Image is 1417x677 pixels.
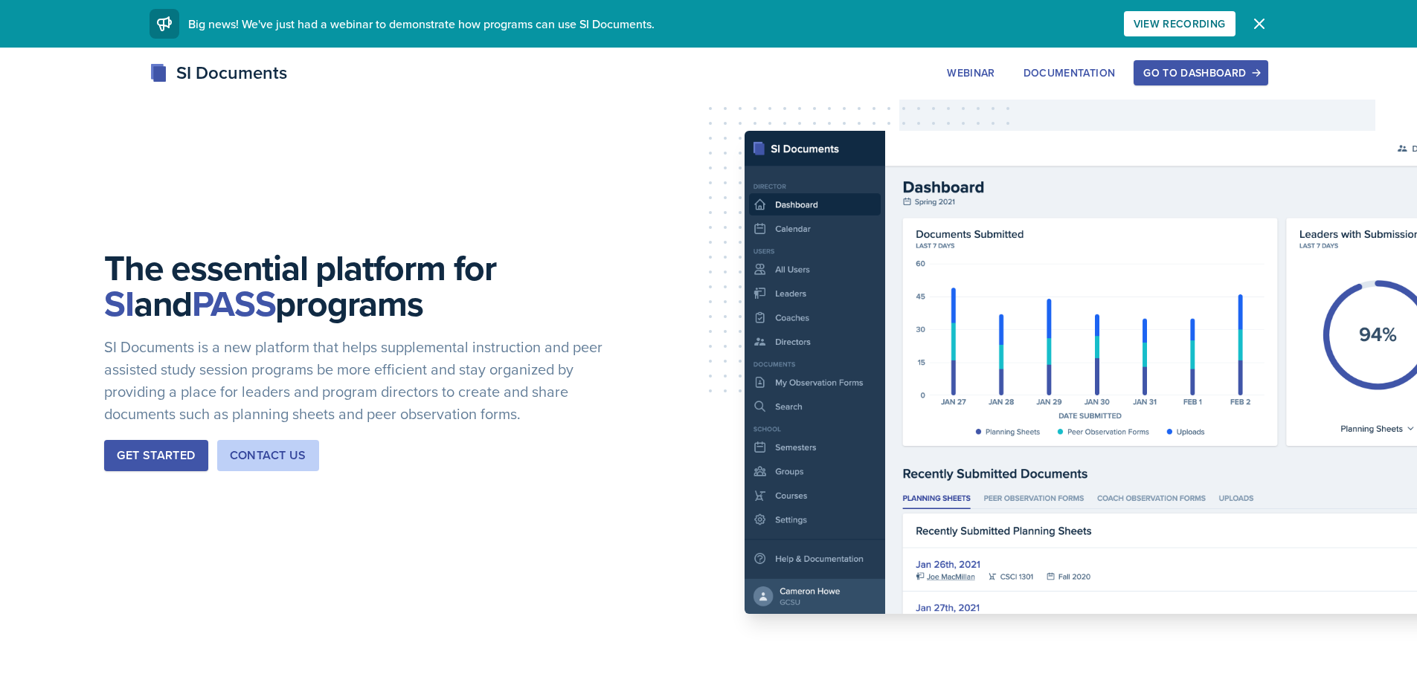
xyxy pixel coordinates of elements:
div: Documentation [1024,67,1116,79]
div: Get Started [117,447,195,464]
div: Contact Us [230,447,306,464]
button: Contact Us [217,440,319,471]
button: Webinar [937,60,1004,85]
div: SI Documents [150,59,287,86]
button: Go to Dashboard [1134,60,1267,85]
div: Go to Dashboard [1143,67,1258,79]
button: View Recording [1124,11,1236,36]
button: Get Started [104,440,208,471]
span: Big news! We've just had a webinar to demonstrate how programs can use SI Documents. [188,16,655,32]
div: Webinar [947,67,995,79]
button: Documentation [1014,60,1125,85]
div: View Recording [1134,18,1226,30]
